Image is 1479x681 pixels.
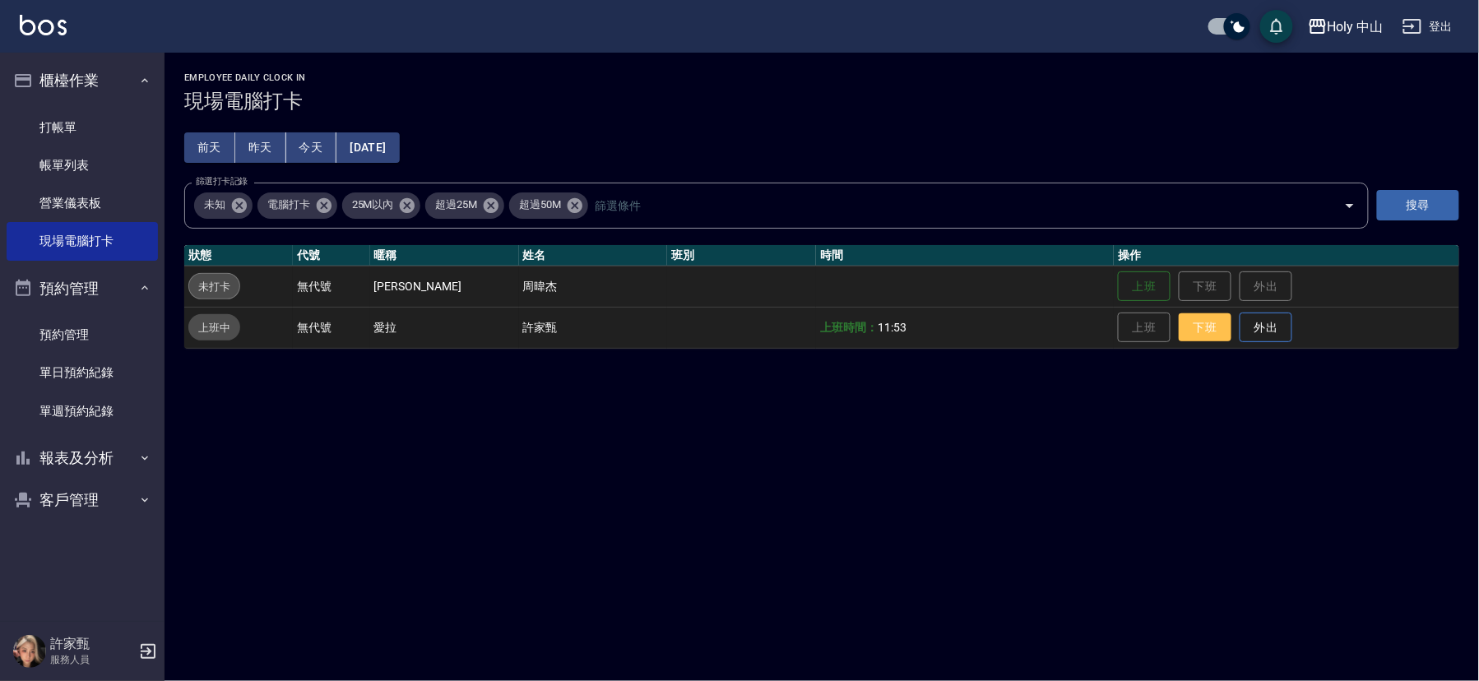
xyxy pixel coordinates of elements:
[184,132,235,163] button: 前天
[342,197,404,213] span: 25M以內
[1240,313,1292,343] button: 外出
[519,307,668,348] td: 許家甄
[7,184,158,222] a: 營業儀表板
[370,307,519,348] td: 愛拉
[196,175,248,188] label: 篩選打卡記錄
[189,278,239,295] span: 未打卡
[816,245,1114,266] th: 時間
[7,59,158,102] button: 櫃檯作業
[293,266,370,307] td: 無代號
[7,109,158,146] a: 打帳單
[7,222,158,260] a: 現場電腦打卡
[7,316,158,354] a: 預約管理
[184,72,1459,83] h2: Employee Daily Clock In
[7,354,158,391] a: 單日預約紀錄
[425,197,487,213] span: 超過25M
[1328,16,1384,37] div: Holy 中山
[13,635,46,668] img: Person
[188,319,240,336] span: 上班中
[1337,192,1363,219] button: Open
[519,245,668,266] th: 姓名
[591,191,1315,220] input: 篩選條件
[509,197,571,213] span: 超過50M
[235,132,286,163] button: 昨天
[1301,10,1390,44] button: Holy 中山
[1118,271,1171,302] button: 上班
[50,636,134,652] h5: 許家甄
[1260,10,1293,43] button: save
[519,266,668,307] td: 周暐杰
[184,90,1459,113] h3: 現場電腦打卡
[667,245,816,266] th: 班別
[1377,190,1459,220] button: 搜尋
[257,192,337,219] div: 電腦打卡
[370,245,519,266] th: 暱稱
[1396,12,1459,42] button: 登出
[7,437,158,479] button: 報表及分析
[184,245,293,266] th: 狀態
[509,192,588,219] div: 超過50M
[293,307,370,348] td: 無代號
[286,132,337,163] button: 今天
[425,192,504,219] div: 超過25M
[342,192,421,219] div: 25M以內
[7,479,158,521] button: 客戶管理
[878,321,906,334] span: 11:53
[1114,245,1459,266] th: 操作
[194,197,235,213] span: 未知
[7,267,158,310] button: 預約管理
[194,192,253,219] div: 未知
[7,146,158,184] a: 帳單列表
[20,15,67,35] img: Logo
[1179,313,1231,342] button: 下班
[370,266,519,307] td: [PERSON_NAME]
[50,652,134,667] p: 服務人員
[336,132,399,163] button: [DATE]
[820,321,878,334] b: 上班時間：
[257,197,320,213] span: 電腦打卡
[7,392,158,430] a: 單週預約紀錄
[293,245,370,266] th: 代號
